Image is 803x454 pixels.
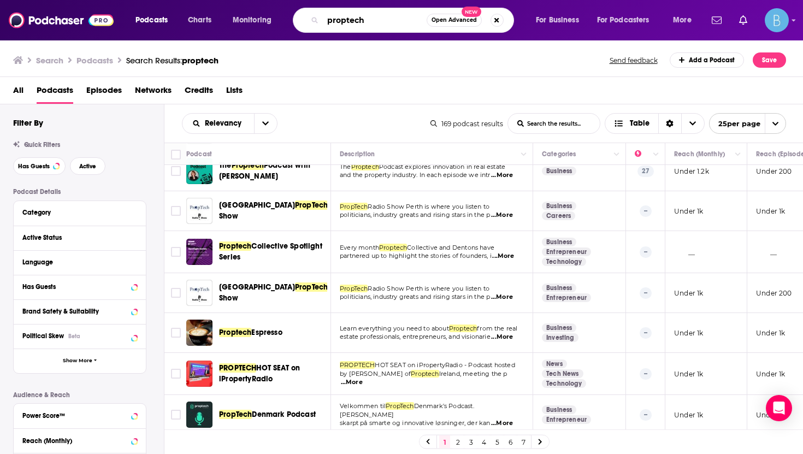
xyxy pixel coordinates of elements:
span: PropTech [295,282,328,292]
h3: Podcasts [76,55,113,66]
a: 5 [492,435,503,449]
button: open menu [590,11,665,29]
button: Political SkewBeta [22,329,137,343]
a: 7 [518,435,529,449]
h3: Search [36,55,63,66]
button: Choose View [605,113,705,134]
a: Business [542,167,576,175]
button: Category [22,205,137,219]
a: Tech News [542,369,583,378]
a: News [542,359,567,368]
span: Toggle select row [171,410,181,420]
span: Ireland, meeting the p [439,370,507,378]
span: More [673,13,692,28]
p: Under 1k [674,207,703,216]
p: -- [640,409,652,420]
span: Open Advanced [432,17,477,23]
span: PROPTECH [219,363,256,373]
p: Under 1k [756,207,785,216]
span: The [219,161,232,170]
span: and the property industry. In each episode we intr [340,171,491,179]
span: ...More [491,171,513,180]
p: -- [640,327,652,338]
span: Toggle select row [171,369,181,379]
div: Reach (Monthly) [674,148,725,161]
p: -- [640,205,652,216]
span: Active [79,163,96,169]
span: Proptech [449,325,477,332]
span: Espresso [251,328,282,337]
h2: Choose List sort [182,113,277,134]
a: Entrepreneur [542,415,591,424]
img: Proptech Espresso [186,320,212,346]
a: Show notifications dropdown [707,11,726,30]
button: Save [753,52,786,68]
span: Table [630,120,650,127]
a: [GEOGRAPHIC_DATA]PropTechRadio Show [219,200,327,222]
div: Brand Safety & Suitability [22,308,128,315]
span: HOT SEAT on iPropertyRadio - Podcast hosted [375,361,515,369]
a: Podcasts [37,81,73,104]
a: Add a Podcast [670,52,745,68]
a: Brand Safety & Suitability [22,304,137,318]
img: Perth PropTech Radio Show [186,280,212,306]
button: Column Actions [610,148,623,161]
button: Open AdvancedNew [427,14,482,27]
h2: Filter By [13,117,43,128]
span: Radio Show Perth is where you listen to [368,285,489,292]
span: PROPTECH [340,361,375,369]
span: ...More [491,333,513,341]
span: ...More [492,252,514,261]
span: skarpt på smarte og innovative løsninger, der kan [340,419,490,427]
p: Under 1k [674,369,703,379]
a: Careers [542,211,575,220]
span: partnered up to highlight the stories of founders, i [340,252,492,260]
span: PropTech [340,203,368,210]
div: Search podcasts, credits, & more... [303,8,524,33]
span: Proptech [379,244,407,251]
span: PropTech [386,402,414,410]
span: Radio Show Perth is where you listen to [368,203,489,210]
a: Technology [542,257,586,266]
span: Toggle select row [171,288,181,298]
button: Active Status [22,231,137,244]
span: PropTech [219,410,252,419]
span: by [PERSON_NAME] of [340,370,411,378]
a: Business [542,284,576,292]
a: Entrepreneur [542,247,591,256]
a: All [13,81,23,104]
img: User Profile [765,8,789,32]
div: Power Score™ [22,412,128,420]
p: Under 200 [756,167,792,176]
span: ...More [491,293,513,302]
span: Proptech [411,370,439,378]
button: Column Actions [731,148,745,161]
span: Relevancy [205,120,245,127]
a: Lists [226,81,243,104]
span: Networks [135,81,172,104]
p: Under 1k [674,288,703,298]
button: open menu [709,113,786,134]
span: proptech [182,55,219,66]
span: Velkommen til [340,402,386,410]
a: 3 [465,435,476,449]
a: Credits [185,81,213,104]
a: PROPTECH HOT SEAT on iPropertyRadio [186,361,212,387]
a: ProptechCollective Spotlight Series [219,241,327,263]
button: Has Guests [13,157,66,175]
div: Reach (Monthly) [22,437,128,445]
img: Proptech Collective Spotlight Series [186,239,212,265]
span: Toggle select row [171,247,181,257]
div: Power Score [635,148,650,161]
a: Podchaser - Follow, Share and Rate Podcasts [9,10,114,31]
img: PropTech Denmark Podcast [186,402,212,428]
button: Send feedback [606,56,661,65]
a: 1 [439,435,450,449]
button: open menu [182,120,254,127]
